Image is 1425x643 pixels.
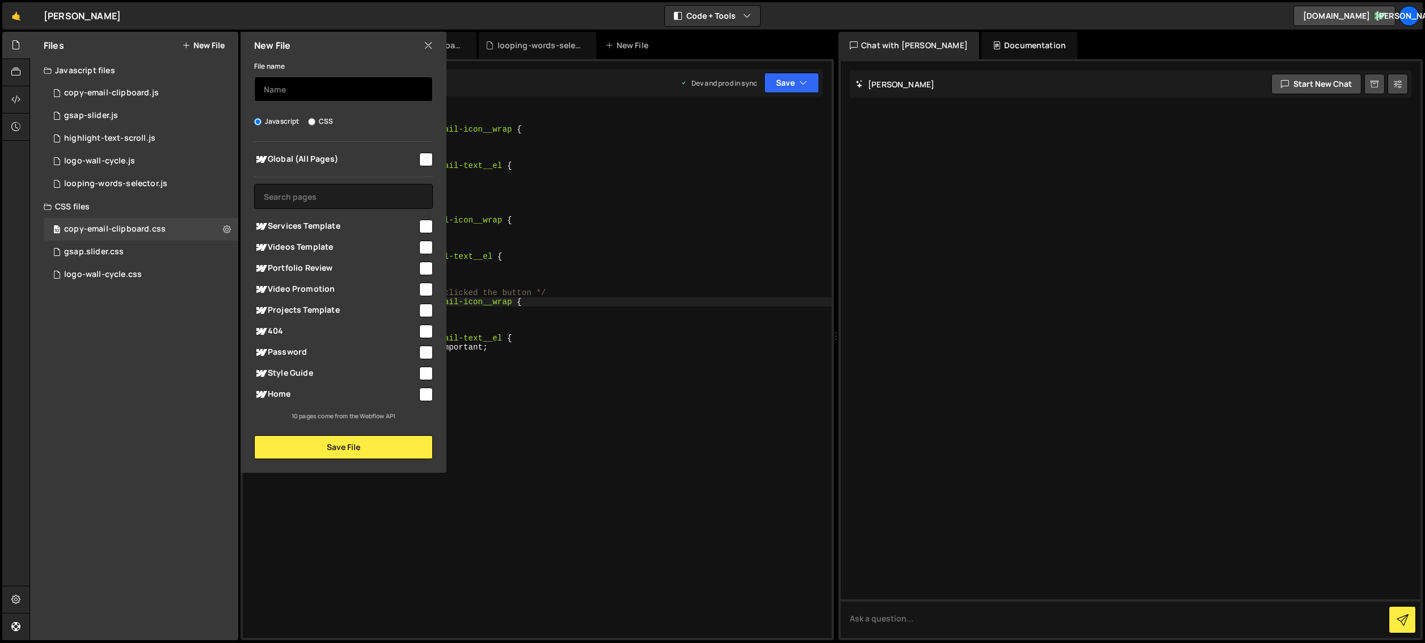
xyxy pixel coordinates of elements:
[605,40,653,51] div: New File
[44,263,238,286] div: 16491/44699.css
[254,304,418,317] span: Projects Template
[44,127,238,150] div: 16491/44700.js
[44,150,238,173] div: 16491/44698.js
[254,61,285,72] label: File name
[44,39,64,52] h2: Files
[254,241,418,254] span: Videos Template
[64,88,159,98] div: copy-email-clipboard.js
[44,82,238,104] div: 16491/44703.js
[680,78,757,88] div: Dev and prod in sync
[30,195,238,218] div: CSS files
[64,156,135,166] div: logo-wall-cycle.js
[64,224,166,234] div: copy-email-clipboard.css
[254,435,433,459] button: Save File
[254,184,433,209] input: Search pages
[44,9,121,23] div: [PERSON_NAME]
[254,116,300,127] label: Javascript
[254,346,418,359] span: Password
[44,104,238,127] div: gsap-slider.js
[308,116,333,127] label: CSS
[1271,74,1361,94] button: Start new chat
[44,241,238,263] div: 16491/44697.css
[64,270,142,280] div: logo-wall-cycle.css
[855,79,934,90] h2: [PERSON_NAME]
[53,226,60,235] span: 10
[254,325,418,338] span: 404
[254,118,262,125] input: Javascript
[981,32,1077,59] div: Documentation
[1293,6,1396,26] a: [DOMAIN_NAME]
[254,262,418,275] span: Portfolio Review
[254,283,418,296] span: Video Promotion
[292,412,395,420] small: 10 pages come from the Webflow API
[254,388,418,401] span: Home
[44,218,238,241] div: 16491/44704.css
[64,111,118,121] div: gsap-slider.js
[30,59,238,82] div: Javascript files
[838,32,979,59] div: Chat with [PERSON_NAME]
[665,6,760,26] button: Code + Tools
[64,247,124,257] div: gsap.slider.css
[254,39,290,52] h2: New File
[254,367,418,380] span: Style Guide
[308,118,315,125] input: CSS
[254,153,418,166] span: Global (All Pages)
[2,2,30,30] a: 🤙
[1399,6,1419,26] a: [PERSON_NAME]
[64,179,167,189] div: looping-words-selector.js
[764,73,819,93] button: Save
[498,40,583,51] div: looping-words-selector.js
[44,173,238,195] div: 16491/44701.js
[182,41,225,50] button: New File
[254,77,433,102] input: Name
[254,220,418,233] span: Services Template
[64,133,155,144] div: highlight-text-scroll.js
